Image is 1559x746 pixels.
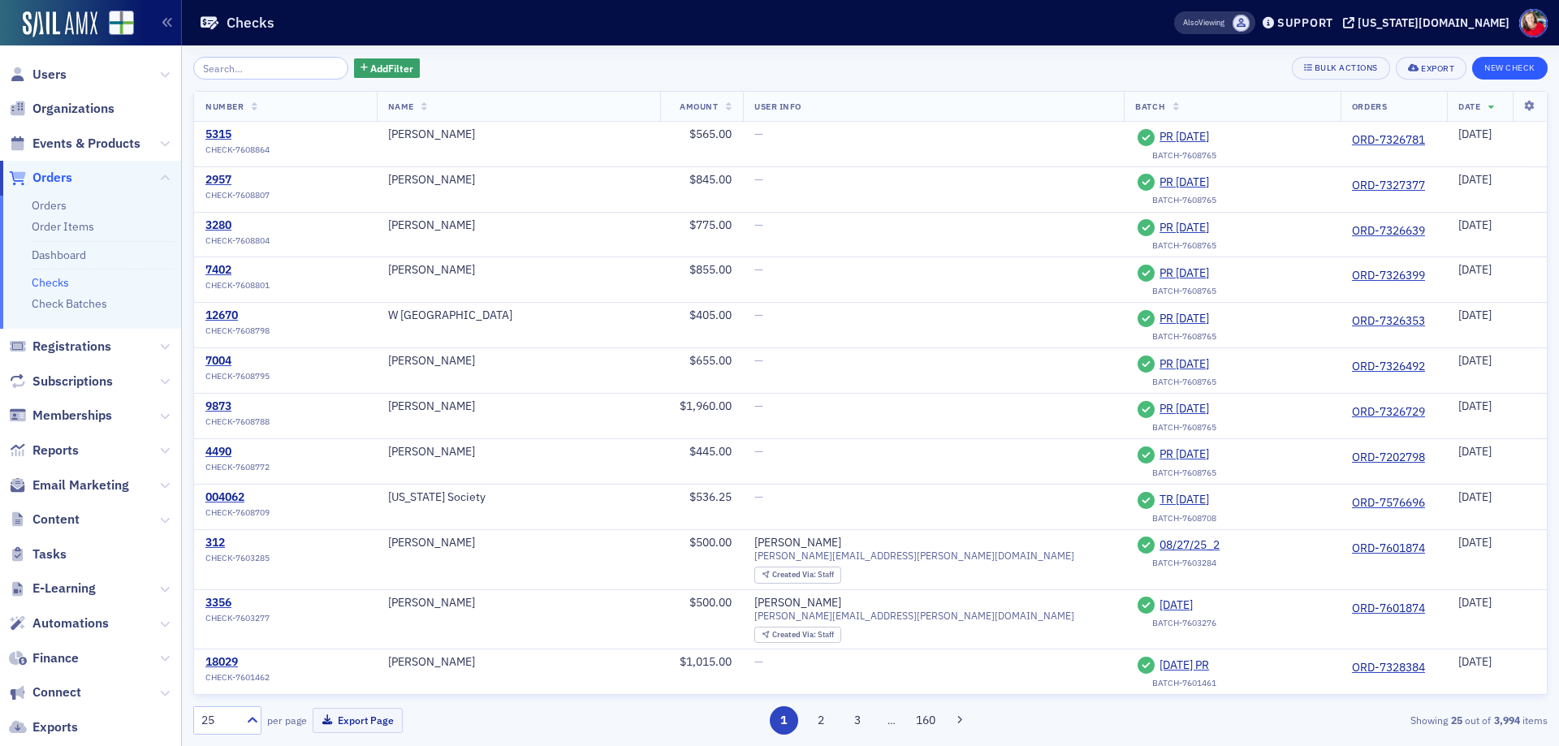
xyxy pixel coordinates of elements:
[772,569,818,580] span: Created Via :
[680,654,732,669] span: $1,015.00
[23,11,97,37] img: SailAMX
[1160,130,1307,144] a: PR [DATE]
[9,718,78,736] a: Exports
[9,373,113,390] a: Subscriptions
[689,444,732,459] span: $445.00
[388,263,649,278] div: [PERSON_NAME]
[205,490,270,505] a: 004062
[370,61,413,75] span: Add Filter
[9,100,114,118] a: Organizations
[205,101,244,112] span: Number
[1183,17,1198,28] div: Also
[1491,713,1522,727] strong: 3,994
[205,235,270,246] span: CHECK-7608804
[32,66,67,84] span: Users
[227,13,274,32] h1: Checks
[388,308,649,323] div: W [GEOGRAPHIC_DATA]
[1421,64,1454,73] div: Export
[313,708,403,733] button: Export Page
[32,718,78,736] span: Exports
[205,536,270,550] a: 312
[9,545,67,563] a: Tasks
[772,571,834,580] div: Staff
[1152,195,1216,205] div: BATCH-7608765
[1458,444,1492,459] span: [DATE]
[32,198,67,213] a: Orders
[689,172,732,187] span: $845.00
[689,535,732,550] span: $500.00
[388,596,649,610] div: [PERSON_NAME]
[754,596,841,610] a: [PERSON_NAME]
[193,57,348,80] input: Search…
[32,545,67,563] span: Tasks
[1152,468,1216,478] div: BATCH-7608765
[32,296,107,311] a: Check Batches
[689,353,732,368] span: $655.00
[689,489,732,504] span: $536.25
[754,627,841,644] div: Created Via: Staff
[1152,422,1216,433] div: BATCH-7608765
[1458,399,1492,413] span: [DATE]
[689,262,732,277] span: $855.00
[1152,240,1216,251] div: BATCH-7608765
[1160,266,1307,281] span: PR [DATE]
[1152,678,1216,688] div: BATCH-7601461
[754,444,763,459] span: —
[32,649,79,667] span: Finance
[1160,598,1307,613] span: [DATE]
[388,354,649,369] div: [PERSON_NAME]
[9,511,80,528] a: Content
[32,511,80,528] span: Content
[1160,221,1307,235] span: PR [DATE]
[754,218,763,232] span: —
[1160,175,1307,190] span: PR [DATE]
[205,354,270,369] div: 7004
[205,127,270,142] a: 5315
[9,169,72,187] a: Orders
[1160,357,1307,372] a: PR [DATE]
[32,338,111,356] span: Registrations
[1160,493,1307,507] a: TR [DATE]
[1352,224,1425,239] a: ORD-7326639
[9,614,109,632] a: Automations
[205,596,270,610] div: 3356
[806,706,835,735] button: 2
[754,536,841,550] div: [PERSON_NAME]
[754,567,841,584] div: Created Via: Staff
[754,550,1074,562] span: [PERSON_NAME][EMAIL_ADDRESS][PERSON_NAME][DOMAIN_NAME]
[9,683,81,701] a: Connect
[1152,377,1216,387] div: BATCH-7608765
[9,338,111,356] a: Registrations
[9,580,96,597] a: E-Learning
[205,218,270,233] a: 3280
[32,100,114,118] span: Organizations
[109,11,134,36] img: SailAMX
[1152,286,1216,296] div: BATCH-7608765
[754,262,763,277] span: —
[205,445,270,459] div: 4490
[205,308,270,323] div: 12670
[1160,447,1307,462] a: PR [DATE]
[9,135,140,153] a: Events & Products
[1358,15,1509,30] div: [US_STATE][DOMAIN_NAME]
[9,407,112,425] a: Memberships
[32,476,129,494] span: Email Marketing
[1233,15,1250,32] span: Katey Free
[205,462,270,472] span: CHECK-7608772
[1152,513,1216,524] div: BATCH-7608708
[1472,59,1548,74] a: New Check
[680,101,718,112] span: Amount
[388,218,649,233] div: [PERSON_NAME]
[205,655,270,670] a: 18029
[205,263,270,278] a: 7402
[1352,179,1425,193] a: ORD-7327377
[205,399,270,414] a: 9873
